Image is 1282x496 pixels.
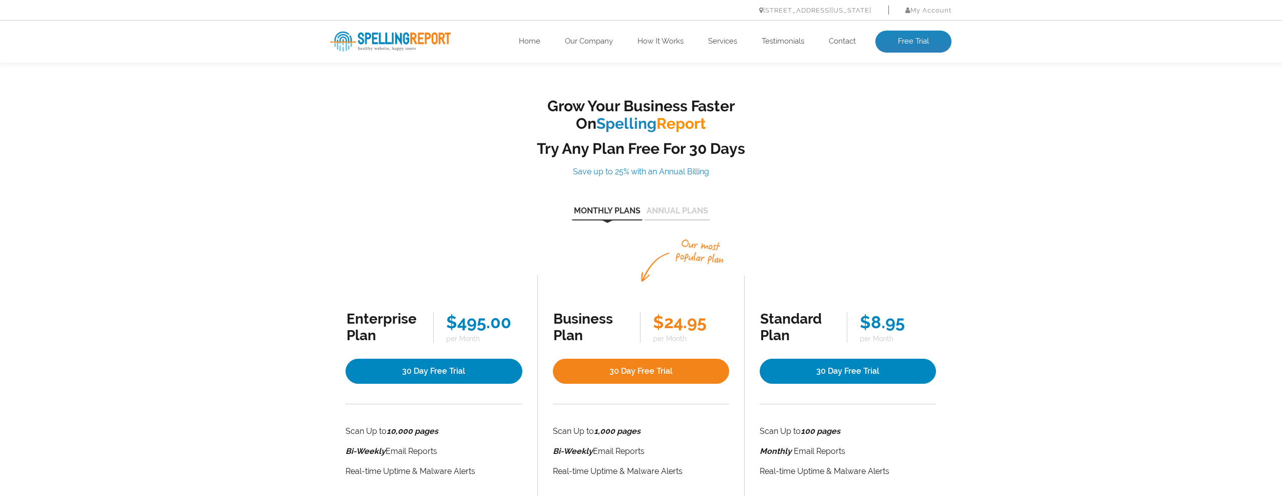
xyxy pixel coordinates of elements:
span: Spelling [596,115,657,132]
li: Real-time Uptime & Malware Alerts [553,464,729,478]
li: Real-time Uptime & Malware Alerts [760,464,936,478]
a: 30 Day Free Trial [553,359,729,384]
a: 30 Day Free Trial [760,359,936,384]
span: per Month [653,335,728,343]
a: 30 Day Free Trial [346,359,522,384]
span: Save up to 25% with an Annual Billing [573,167,709,176]
li: Scan Up to [346,424,522,438]
button: Annual Plans [645,207,710,220]
strong: Monthly [760,446,792,456]
div: $24.95 [653,312,728,332]
i: Bi-Weekly [553,446,593,456]
h2: Try Any Plan Free For 30 Days [486,140,796,157]
li: Email Reports [760,444,936,458]
div: $495.00 [446,312,521,332]
li: Email Reports [553,444,729,458]
button: Monthly Plans [572,207,643,220]
div: Business Plan [553,311,627,344]
li: Email Reports [346,444,522,458]
li: Scan Up to [553,424,729,438]
strong: 10,000 pages [387,426,438,436]
i: Bi-Weekly [346,446,386,456]
div: $8.95 [860,312,935,332]
span: Report [657,115,706,132]
strong: 100 pages [801,426,840,436]
span: per Month [446,335,521,343]
li: Real-time Uptime & Malware Alerts [346,464,522,478]
strong: 1,000 pages [594,426,640,436]
div: Standard Plan [760,311,834,344]
div: Enterprise Plan [347,311,421,344]
span: per Month [860,335,935,343]
h2: Grow Your Business Faster On [486,97,796,132]
li: Scan Up to [760,424,936,438]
